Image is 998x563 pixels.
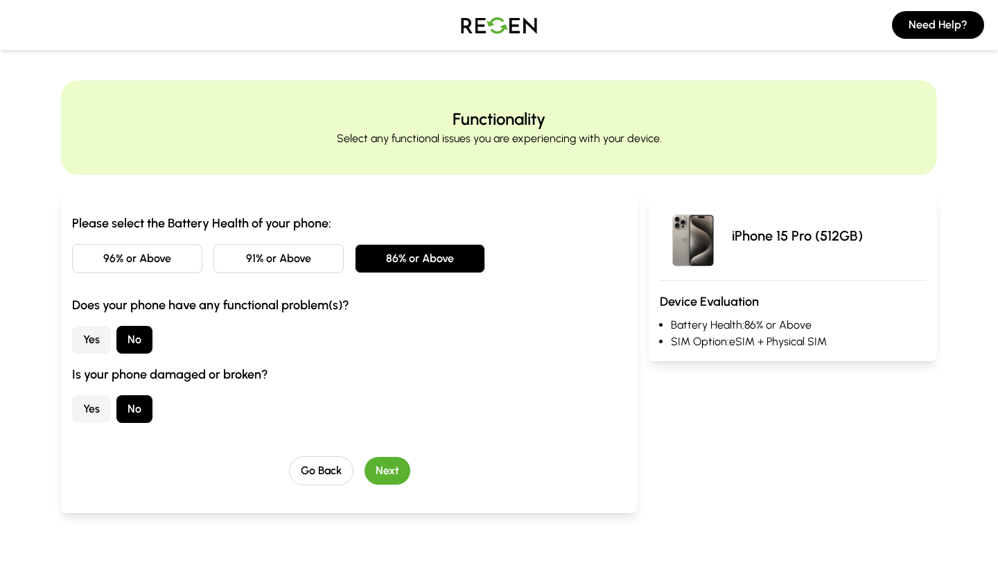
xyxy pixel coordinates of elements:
button: No [116,326,152,354]
button: Next [365,457,410,485]
h3: Does your phone have any functional problem(s)? [72,295,627,315]
button: 96% or Above [72,244,202,273]
h2: Functionality [453,108,545,130]
li: SIM Option: eSIM + Physical SIM [671,334,926,350]
h3: Please select the Battery Health of your phone: [72,214,627,233]
button: Go Back [289,456,353,485]
img: iPhone 15 Pro [660,202,726,269]
button: Yes [72,395,111,423]
img: Logo [450,6,548,44]
h3: Is your phone damaged or broken? [72,365,627,384]
button: 86% or Above [355,244,485,273]
button: Yes [72,326,111,354]
p: Select any functional issues you are experiencing with your device. [337,130,662,147]
p: iPhone 15 Pro (512GB) [732,226,863,245]
button: Need Help? [892,11,984,39]
button: 91% or Above [213,244,344,273]
h3: Device Evaluation [660,292,926,311]
li: Battery Health: 86% or Above [671,317,926,334]
button: No [116,395,152,423]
